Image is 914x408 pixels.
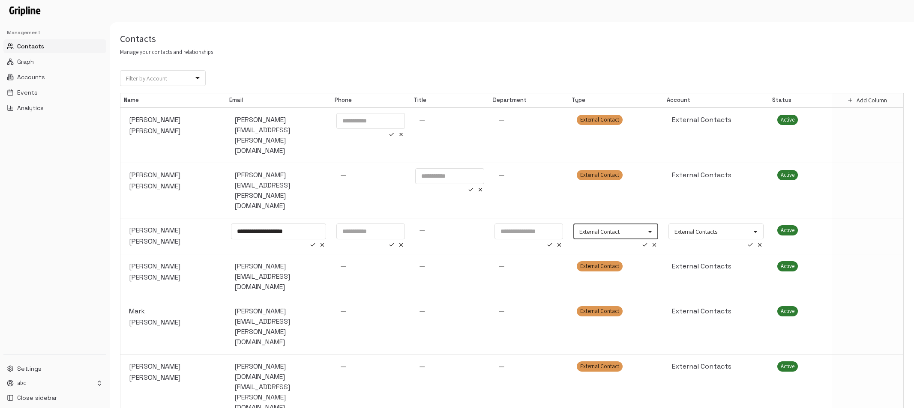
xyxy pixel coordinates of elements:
[419,362,425,371] span: —
[17,364,42,373] span: Settings
[3,391,106,405] button: Close sidebar
[234,115,323,156] div: [PERSON_NAME][EMAIL_ADDRESS][PERSON_NAME][DOMAIN_NAME]
[777,171,798,179] span: Active
[672,261,760,271] div: External Contacts
[672,306,760,316] div: External Contacts
[3,26,106,39] div: Management
[17,73,45,81] span: Accounts
[17,379,26,387] p: abc
[129,272,217,283] span: [PERSON_NAME]
[17,393,57,402] span: Close sidebar
[124,96,222,104] div: Name
[106,22,113,408] button: Toggle Sidebar
[3,101,106,115] button: Analytics
[672,170,760,180] div: External Contacts
[129,236,217,247] span: [PERSON_NAME]
[577,262,623,271] span: External Contact
[498,362,504,371] span: —
[772,96,829,104] div: Status
[129,261,217,271] span: [PERSON_NAME]
[419,226,425,235] span: —
[129,115,217,125] span: [PERSON_NAME]
[777,362,798,371] span: Active
[129,126,217,136] span: [PERSON_NAME]
[498,307,504,316] span: —
[340,362,346,371] span: —
[414,96,486,104] div: Title
[129,225,217,235] span: [PERSON_NAME]
[419,262,425,271] span: —
[832,93,903,107] div: Add new column
[3,377,106,389] button: abc
[777,262,798,271] span: Active
[3,70,106,84] button: Accounts
[7,3,42,18] img: Logo
[17,104,44,112] span: Analytics
[846,93,889,107] button: Add Column
[340,307,346,316] span: —
[3,55,106,68] button: Graph
[17,88,38,97] span: Events
[3,362,106,375] button: Settings
[672,115,760,125] div: External Contacts
[577,116,623,124] span: External Contact
[17,57,34,66] span: Graph
[129,181,217,191] span: [PERSON_NAME]
[234,170,323,211] div: [PERSON_NAME][EMAIL_ADDRESS][PERSON_NAME][DOMAIN_NAME]
[577,362,623,371] span: External Contact
[777,307,798,316] span: Active
[129,317,217,328] span: [PERSON_NAME]
[340,262,346,271] span: —
[340,170,346,179] span: —
[667,96,765,104] div: Account
[777,116,798,124] span: Active
[17,42,44,51] span: Contacts
[573,223,658,239] div: External Contact
[577,171,623,179] span: External Contact
[335,96,407,104] div: Phone
[498,262,504,271] span: —
[419,115,425,124] span: —
[234,261,323,292] div: [PERSON_NAME][EMAIL_ADDRESS][DOMAIN_NAME]
[129,361,217,372] span: [PERSON_NAME]
[668,223,764,239] div: External Contacts
[577,307,623,316] span: External Contact
[498,115,504,124] span: —
[3,86,106,99] button: Events
[493,96,565,104] div: Department
[572,96,659,104] div: Type
[229,96,328,104] div: Email
[129,170,217,180] span: [PERSON_NAME]
[234,306,323,347] div: [PERSON_NAME][EMAIL_ADDRESS][PERSON_NAME][DOMAIN_NAME]
[129,372,217,383] span: [PERSON_NAME]
[120,33,213,45] h5: Contacts
[419,307,425,316] span: —
[120,48,213,57] p: Manage your contacts and relationships
[498,170,504,179] span: —
[129,306,217,316] span: Mark
[672,361,760,372] div: External Contacts
[3,39,106,53] button: Contacts
[777,226,798,235] span: Active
